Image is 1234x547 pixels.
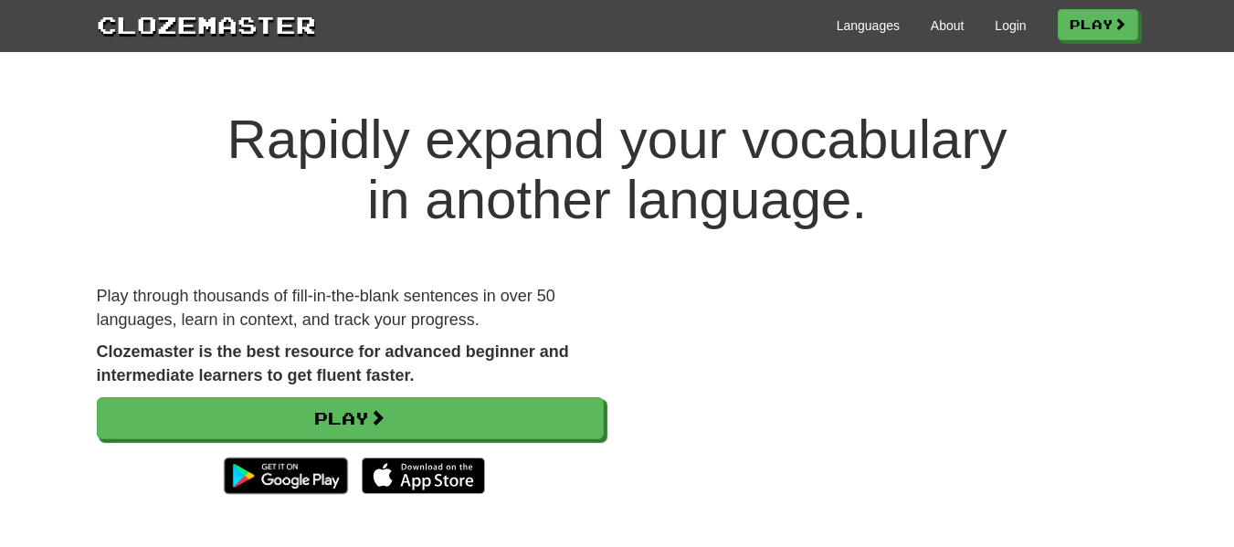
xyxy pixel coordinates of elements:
img: Get it on Google Play [215,448,356,503]
a: Play [1058,9,1138,40]
a: About [931,16,965,35]
a: Clozemaster [97,7,316,41]
img: Download_on_the_App_Store_Badge_US-UK_135x40-25178aeef6eb6b83b96f5f2d004eda3bffbb37122de64afbaef7... [362,458,485,494]
p: Play through thousands of fill-in-the-blank sentences in over 50 languages, learn in context, and... [97,285,604,331]
a: Languages [837,16,900,35]
strong: Clozemaster is the best resource for advanced beginner and intermediate learners to get fluent fa... [97,342,569,384]
a: Login [995,16,1026,35]
a: Play [97,397,604,439]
